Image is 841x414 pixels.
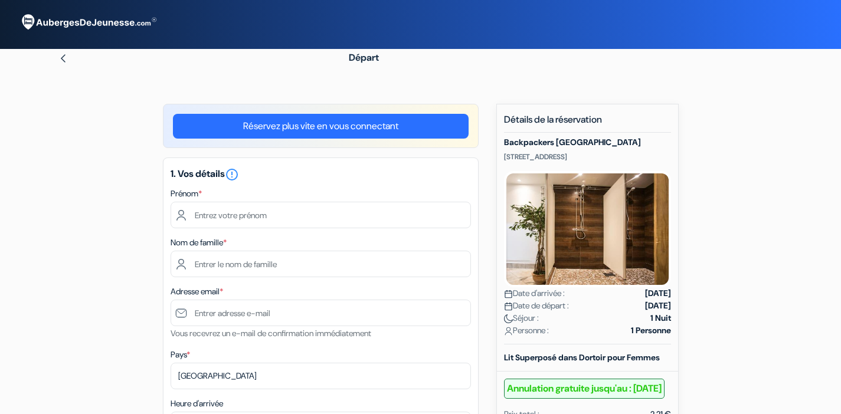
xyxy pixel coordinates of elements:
strong: [DATE] [645,300,671,312]
strong: 1 Nuit [650,312,671,324]
i: error_outline [225,167,239,182]
input: Entrer le nom de famille [171,251,471,277]
label: Adresse email [171,285,223,298]
span: Séjour : [504,312,539,324]
img: calendar.svg [504,290,513,298]
input: Entrez votre prénom [171,202,471,228]
span: Date de départ : [504,300,569,312]
input: Entrer adresse e-mail [171,300,471,326]
a: error_outline [225,167,239,180]
h5: Backpackers [GEOGRAPHIC_DATA] [504,137,671,147]
a: Réservez plus vite en vous connectant [173,114,469,139]
span: Personne : [504,324,549,337]
b: Annulation gratuite jusqu'au : [DATE] [504,379,665,399]
img: user_icon.svg [504,327,513,336]
h5: Détails de la réservation [504,114,671,133]
label: Prénom [171,188,202,200]
img: calendar.svg [504,302,513,311]
p: [STREET_ADDRESS] [504,152,671,162]
img: left_arrow.svg [58,54,68,63]
b: Lit Superposé dans Dortoir pour Femmes [504,352,660,363]
label: Pays [171,349,190,361]
strong: 1 Personne [631,324,671,337]
label: Heure d'arrivée [171,397,223,410]
strong: [DATE] [645,287,671,300]
label: Nom de famille [171,236,227,249]
h5: 1. Vos détails [171,167,471,182]
small: Vous recevrez un e-mail de confirmation immédiatement [171,328,371,339]
img: AubergesDeJeunesse.com [14,6,162,38]
img: moon.svg [504,314,513,323]
span: Départ [349,51,379,64]
span: Date d'arrivée : [504,287,565,300]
